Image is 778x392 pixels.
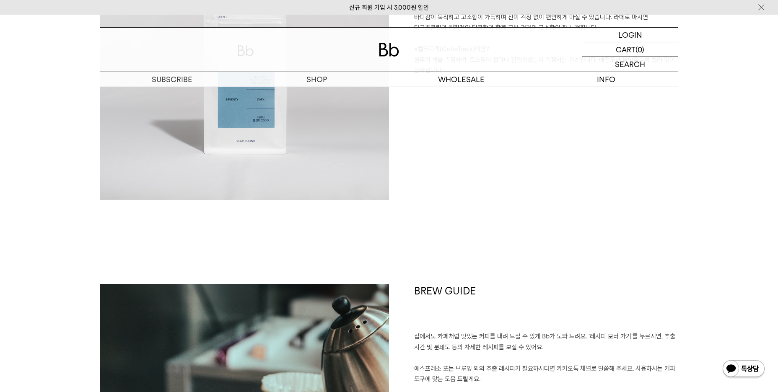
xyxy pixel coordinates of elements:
p: (0) [635,42,644,57]
h1: BREW GUIDE [414,284,678,332]
p: INFO [534,72,678,87]
img: 카카오톡 채널 1:1 채팅 버튼 [722,359,765,379]
p: LOGIN [618,28,642,42]
a: 신규 회원 가입 시 3,000원 할인 [349,4,429,11]
a: CART (0) [582,42,678,57]
img: 로고 [379,43,399,57]
a: SUBSCRIBE [100,72,244,87]
p: WHOLESALE [389,72,534,87]
a: LOGIN [582,28,678,42]
p: SEARCH [615,57,645,72]
a: SHOP [244,72,389,87]
p: CART [616,42,635,57]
